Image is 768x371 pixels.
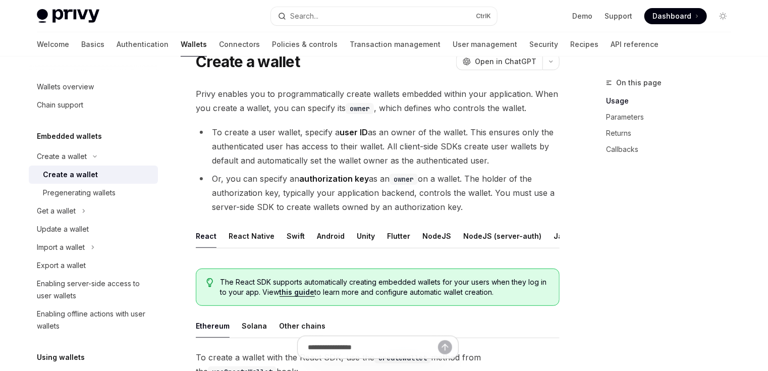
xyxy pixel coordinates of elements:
code: owner [390,174,418,185]
button: Search...CtrlK [271,7,497,25]
a: Update a wallet [29,220,158,238]
div: Enabling server-side access to user wallets [37,278,152,302]
a: Usage [606,93,739,109]
button: Java [554,224,571,248]
a: Connectors [219,32,260,57]
div: Export a wallet [37,259,86,272]
button: Toggle dark mode [715,8,731,24]
a: Policies & controls [272,32,338,57]
div: Update a wallet [37,223,89,235]
button: Android [317,224,345,248]
h5: Using wallets [37,351,85,363]
a: Wallets [181,32,207,57]
button: Other chains [279,314,325,338]
svg: Tip [206,278,213,287]
a: Enabling server-side access to user wallets [29,275,158,305]
a: Export a wallet [29,256,158,275]
a: this guide [280,288,315,297]
a: Dashboard [644,8,707,24]
button: Swift [287,224,305,248]
li: Or, you can specify an as an on a wallet. The holder of the authorization key, typically your app... [196,172,560,214]
button: Open in ChatGPT [456,53,542,70]
strong: user ID [340,127,368,137]
a: User management [453,32,517,57]
a: Authentication [117,32,169,57]
button: React [196,224,216,248]
h1: Create a wallet [196,52,300,71]
span: Privy enables you to programmatically create wallets embedded within your application. When you c... [196,87,560,115]
span: Open in ChatGPT [475,57,536,67]
button: React Native [229,224,275,248]
span: On this page [616,77,662,89]
img: light logo [37,9,99,23]
a: Create a wallet [29,166,158,184]
a: Pregenerating wallets [29,184,158,202]
div: Wallets overview [37,81,94,93]
strong: authorization key [299,174,369,184]
button: Send message [438,340,452,354]
a: Chain support [29,96,158,114]
span: The React SDK supports automatically creating embedded wallets for your users when they log in to... [221,277,549,297]
a: Security [529,32,558,57]
span: Ctrl K [476,12,491,20]
a: Support [605,11,632,21]
a: API reference [611,32,659,57]
div: Import a wallet [37,241,85,253]
div: Create a wallet [37,150,87,163]
a: Parameters [606,109,739,125]
button: NodeJS [422,224,451,248]
h5: Embedded wallets [37,130,102,142]
div: Search... [290,10,318,22]
button: Solana [242,314,267,338]
a: Callbacks [606,141,739,157]
button: Ethereum [196,314,230,338]
div: Enabling offline actions with user wallets [37,308,152,332]
div: Create a wallet [43,169,98,181]
code: owner [346,103,374,114]
button: Flutter [387,224,410,248]
a: Enabling offline actions with user wallets [29,305,158,335]
a: Returns [606,125,739,141]
a: Wallets overview [29,78,158,96]
a: Transaction management [350,32,441,57]
button: Unity [357,224,375,248]
a: Welcome [37,32,69,57]
div: Pregenerating wallets [43,187,116,199]
span: Dashboard [652,11,691,21]
li: To create a user wallet, specify a as an owner of the wallet. This ensures only the authenticated... [196,125,560,168]
a: Demo [572,11,592,21]
button: NodeJS (server-auth) [463,224,541,248]
div: Get a wallet [37,205,76,217]
div: Chain support [37,99,83,111]
a: Basics [81,32,104,57]
a: Recipes [570,32,598,57]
